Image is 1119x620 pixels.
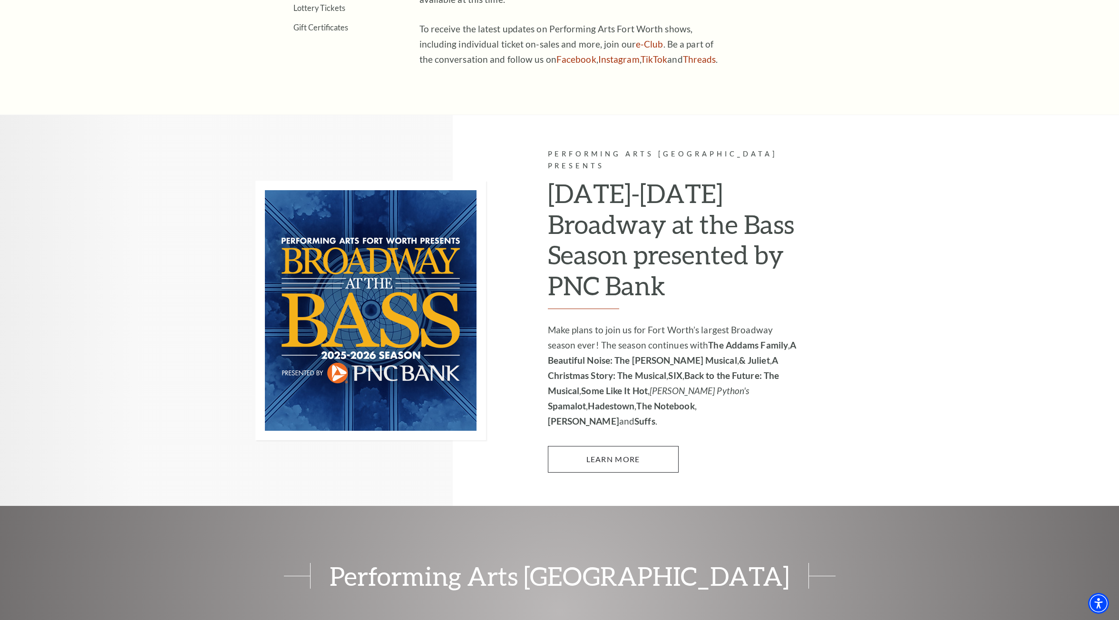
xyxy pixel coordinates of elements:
a: Instagram - open in a new tab [598,54,640,65]
strong: & Juliet [739,355,770,366]
strong: A Beautiful Noise: The [PERSON_NAME] Musical [548,339,797,366]
p: To receive the latest updates on Performing Arts Fort Worth shows, including individual ticket on... [419,21,729,67]
strong: Back to the Future: The Musical [548,370,779,396]
strong: [PERSON_NAME] [548,416,619,426]
strong: A Christmas Story: The Musical [548,355,778,381]
span: Performing Arts [GEOGRAPHIC_DATA] [310,563,809,589]
strong: Hadestown [588,400,634,411]
div: Accessibility Menu [1088,593,1109,614]
a: e-Club [636,39,663,49]
a: Gift Certificates [293,23,348,32]
strong: Some Like It Hot [581,385,648,396]
em: [PERSON_NAME] Python's [650,385,749,396]
h2: [DATE]-[DATE] Broadway at the Bass Season presented by PNC Bank [548,178,802,309]
p: Performing Arts [GEOGRAPHIC_DATA] Presents [548,148,802,172]
strong: SIX [668,370,682,381]
a: Facebook - open in a new tab [556,54,596,65]
strong: The Notebook [636,400,694,411]
a: Lottery Tickets [293,3,345,12]
a: Learn More 2025-2026 Broadway at the Bass Season presented by PNC Bank [548,446,679,473]
strong: Spamalot [548,400,586,411]
a: TikTok - open in a new tab [641,54,668,65]
a: Threads - open in a new tab [683,54,716,65]
img: Performing Arts Fort Worth Presents [255,181,486,440]
p: Make plans to join us for Fort Worth’s largest Broadway season ever! The season continues with , ... [548,322,802,429]
strong: Suffs [634,416,655,426]
strong: The Addams Family [708,339,788,350]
